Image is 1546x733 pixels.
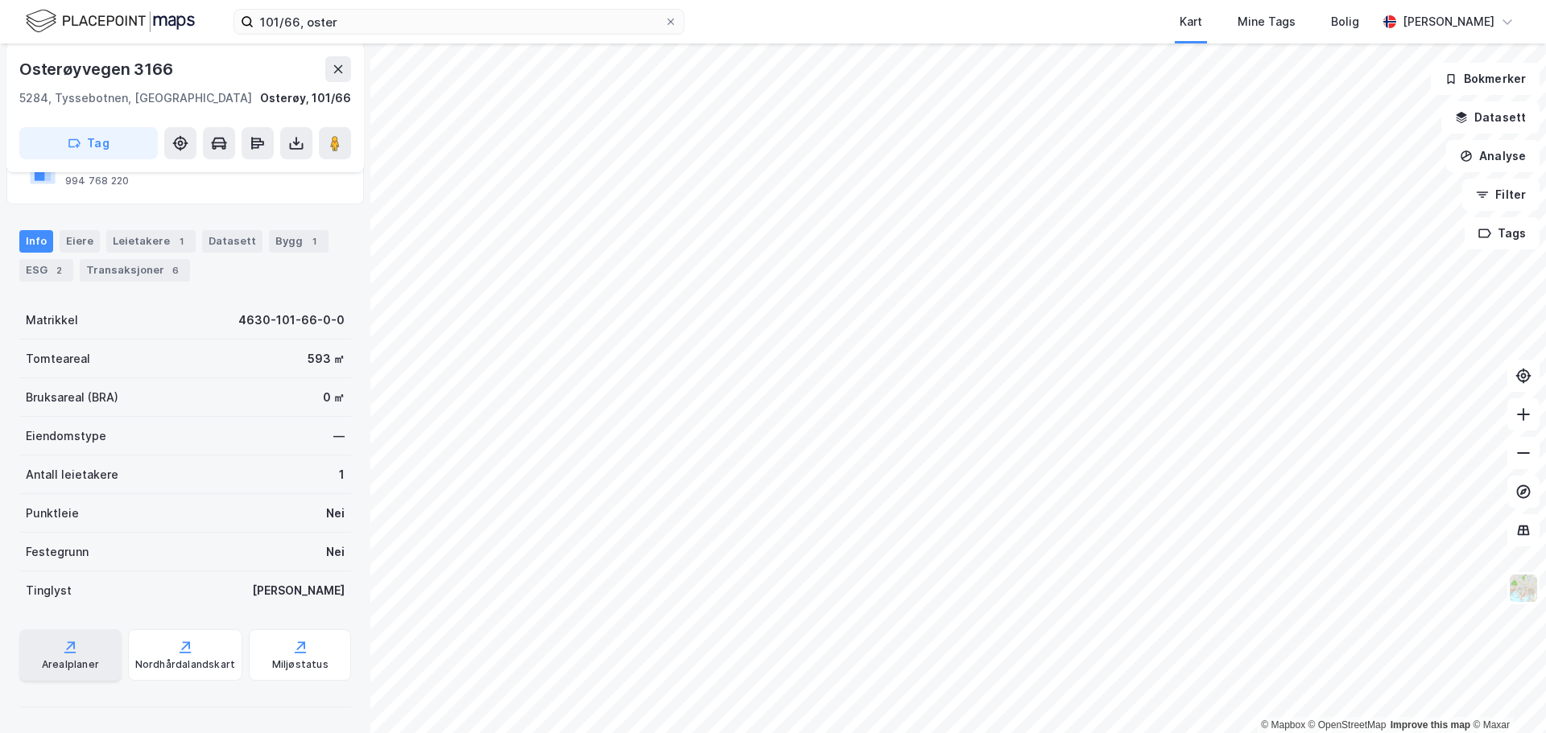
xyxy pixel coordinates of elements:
div: Transaksjoner [80,259,190,282]
div: Osterøy, 101/66 [260,89,351,108]
div: 1 [306,233,322,249]
div: Arealplaner [42,658,99,671]
div: ESG [19,259,73,282]
div: 5284, Tyssebotnen, [GEOGRAPHIC_DATA] [19,89,252,108]
div: Leietakere [106,230,196,253]
input: Søk på adresse, matrikkel, gårdeiere, leietakere eller personer [254,10,664,34]
div: Tinglyst [26,581,72,600]
a: OpenStreetMap [1308,719,1387,731]
div: 593 ㎡ [308,349,345,369]
div: Mine Tags [1238,12,1296,31]
div: Matrikkel [26,311,78,330]
button: Bokmerker [1431,63,1540,95]
div: Eiendomstype [26,426,106,446]
div: Nordhårdalandskart [135,658,236,671]
div: Info [19,230,53,253]
div: 0 ㎡ [323,388,345,407]
button: Datasett [1441,101,1540,134]
div: 6 [167,262,184,278]
div: 1 [173,233,189,249]
div: Antall leietakere [26,465,118,484]
div: Bruksareal (BRA) [26,388,118,407]
div: Eiere [60,230,100,253]
button: Tag [19,127,158,159]
a: Mapbox [1261,719,1305,731]
div: Kart [1180,12,1202,31]
div: 994 768 220 [65,175,129,187]
button: Filter [1462,179,1540,211]
img: Z [1508,573,1539,603]
button: Analyse [1446,140,1540,172]
button: Tags [1465,217,1540,249]
div: 2 [51,262,67,278]
img: logo.f888ab2527a4732fd821a326f86c7f29.svg [26,7,195,35]
div: Bygg [269,230,329,253]
div: Datasett [202,230,262,253]
div: 4630-101-66-0-0 [238,311,345,330]
div: Kontrollprogram for chat [1465,656,1546,733]
iframe: Chat Widget [1465,656,1546,733]
div: [PERSON_NAME] [252,581,345,600]
div: Nei [326,542,345,562]
div: Punktleie [26,504,79,523]
div: Osterøyvegen 3166 [19,56,176,82]
div: Bolig [1331,12,1359,31]
div: Festegrunn [26,542,89,562]
a: Improve this map [1391,719,1470,731]
div: Tomteareal [26,349,90,369]
div: 1 [339,465,345,484]
div: Nei [326,504,345,523]
div: — [333,426,345,446]
div: [PERSON_NAME] [1403,12,1494,31]
div: Miljøstatus [272,658,329,671]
